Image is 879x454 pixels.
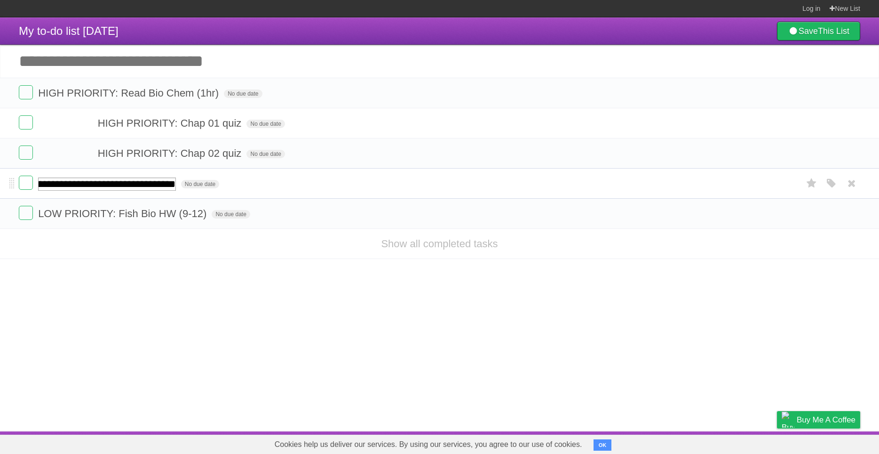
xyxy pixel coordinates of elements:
a: Buy me a coffee [777,411,860,429]
span: Cookies help us deliver our services. By using our services, you agree to our use of cookies. [265,435,592,454]
label: Done [19,176,33,190]
label: Done [19,146,33,160]
span: My to-do list [DATE] [19,24,119,37]
span: No due date [246,120,285,128]
img: Buy me a coffee [782,412,794,428]
b: This List [818,26,849,36]
label: Done [19,206,33,220]
a: Suggest a feature [801,434,860,452]
span: No due date [246,150,285,158]
span: No due date [224,89,262,98]
a: Privacy [765,434,789,452]
span: No due date [181,180,219,188]
a: Terms [733,434,753,452]
a: SaveThis List [777,22,860,41]
span: LOW PRIORITY: Fish Bio HW (9-12) [38,208,209,219]
a: Show all completed tasks [381,238,498,250]
button: OK [594,439,612,451]
span: ⠀ ⠀ ⠀ ⠀ ⠀ ⠀HIGH PRIORITY: Chap 01 quiz [38,117,244,129]
label: Done [19,85,33,99]
label: Done [19,115,33,130]
label: Star task [803,176,821,191]
span: ⠀ ⠀ ⠀ ⠀ ⠀ ⠀HIGH PRIORITY: Chap 02 quiz [38,147,244,159]
span: HIGH PRIORITY: Read Bio Chem (1hr) [38,87,221,99]
a: Developers [683,434,721,452]
a: About [652,434,672,452]
span: Buy me a coffee [797,412,855,428]
span: No due date [212,210,250,219]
